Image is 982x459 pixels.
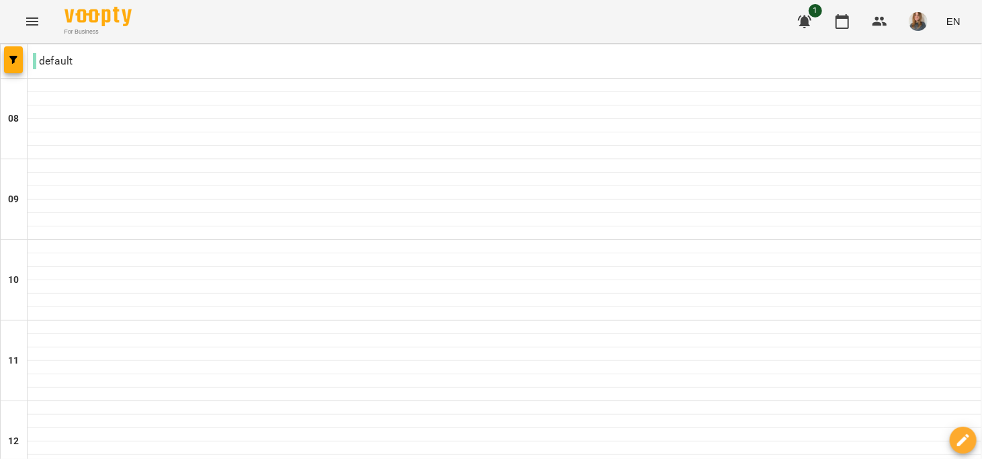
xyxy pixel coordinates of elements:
[8,434,19,449] h6: 12
[946,14,961,28] span: EN
[941,9,966,34] button: EN
[33,53,73,69] p: default
[8,192,19,207] h6: 09
[8,112,19,126] h6: 08
[8,273,19,288] h6: 10
[64,7,132,26] img: Voopty Logo
[64,28,132,36] span: For Business
[909,12,928,31] img: 6f40374b6a1accdc2a90a8d7dc3ac7b7.jpg
[16,5,48,38] button: Menu
[8,353,19,368] h6: 11
[809,4,822,17] span: 1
